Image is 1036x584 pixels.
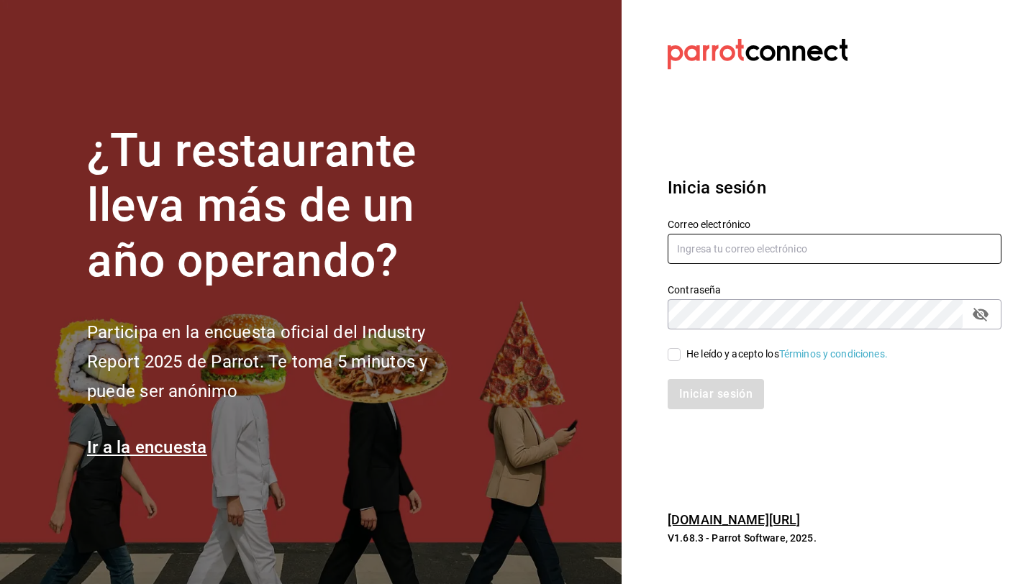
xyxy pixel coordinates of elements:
[87,124,476,289] h1: ¿Tu restaurante lleva más de un año operando?
[668,219,1001,229] label: Correo electrónico
[779,348,888,360] a: Términos y condiciones.
[968,302,993,327] button: passwordField
[668,234,1001,264] input: Ingresa tu correo electrónico
[668,531,1001,545] p: V1.68.3 - Parrot Software, 2025.
[668,175,1001,201] h3: Inicia sesión
[87,318,476,406] h2: Participa en la encuesta oficial del Industry Report 2025 de Parrot. Te toma 5 minutos y puede se...
[686,347,888,362] div: He leído y acepto los
[87,437,207,457] a: Ir a la encuesta
[668,284,1001,294] label: Contraseña
[668,512,800,527] a: [DOMAIN_NAME][URL]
